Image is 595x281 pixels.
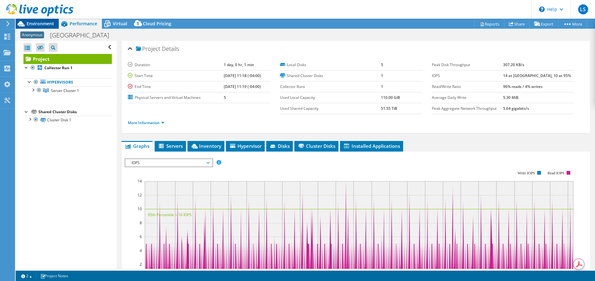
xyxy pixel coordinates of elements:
a: Project [23,54,112,64]
b: 307.20 KB/s [503,62,524,67]
text: 12 [137,192,142,198]
text: 14 [137,178,142,184]
label: Used Shared Capacity [280,105,381,112]
a: 2 [17,272,36,280]
b: 1 [381,84,383,89]
b: 14 at [GEOGRAPHIC_DATA], 10 at 95% [503,73,571,78]
label: End Time [128,84,223,90]
span: Graphs [125,143,149,149]
span: Hypervisor [229,143,262,149]
label: Physical Servers and Virtual Machines [128,94,223,101]
span: Details [162,45,179,52]
svg: \n [539,7,545,12]
label: Used Local Capacity [280,94,381,101]
b: [DATE] 11:18 (-04:00) [224,73,261,78]
text: 4 [140,248,142,253]
span: Cluster Disks [297,143,335,149]
b: 1 [381,73,383,78]
a: Export [529,19,558,29]
b: 1 day, 0 hr, 1 min [224,62,254,67]
b: 5.64 gigabits/s [503,106,529,111]
span: Performance [70,21,97,27]
label: Peak Aggregate Network Throughput [432,105,503,112]
b: [DATE] 11:19 (-04:00) [224,84,261,89]
b: 5 [381,62,383,67]
b: Collector Run 1 [44,65,72,70]
a: Reports [474,19,504,29]
span: Cloud Pricing [143,21,171,27]
a: Collector Run 1 [23,64,112,72]
text: 6 [140,234,142,239]
span: Environment [27,21,54,27]
label: Read/Write Ratio [432,84,503,90]
a: More [558,19,587,29]
label: Peak Disk Throughput [432,62,503,68]
b: 51.55 TiB [381,106,397,111]
b: 96% reads / 4% writes [503,84,542,89]
div: Shared Cluster Disks [38,108,112,116]
span: Installed Applications [343,143,400,149]
a: Cluster Disk 1 [23,116,112,124]
span: LS [578,4,588,14]
b: 5.30 MiB [503,95,518,100]
span: Virtual [113,21,127,27]
label: Average Daily Write [432,94,503,101]
b: 5 [224,95,226,100]
label: Duration [128,62,223,68]
b: 110.00 GiB [381,95,400,100]
text: Read IOPS [548,171,565,175]
label: Collector Runs [280,84,381,90]
a: Server Cluster 1 [23,86,112,94]
a: Share [504,19,530,29]
text: 10 [137,206,142,211]
label: Local Disks [280,62,381,68]
span: Project [136,46,160,52]
span: Servers [158,143,183,149]
span: Anonymous [20,31,44,38]
a: Project Notes [36,272,72,280]
span: Server Cluster 1 [51,88,79,93]
text: Write IOPS [518,171,535,175]
text: 8 [140,220,142,225]
text: 95th Percentile = 10 IOPS [148,212,192,217]
label: IOPS [432,73,503,79]
span: Inventory [191,143,221,149]
label: Shared Cluster Disks [280,73,381,79]
span: Disks [269,143,290,149]
span: IOPS [128,159,209,167]
a: Hypervisors [23,78,112,86]
label: Start Time [128,73,223,79]
h1: [GEOGRAPHIC_DATA] [47,32,119,39]
text: 2 [140,262,142,267]
a: More Information [128,120,164,125]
